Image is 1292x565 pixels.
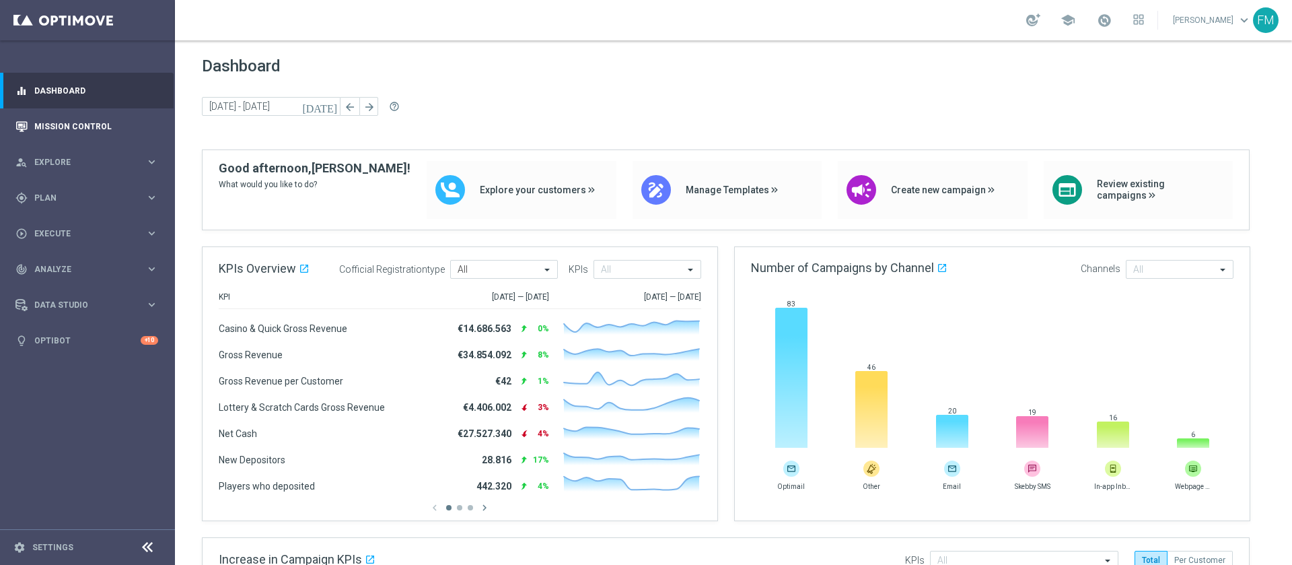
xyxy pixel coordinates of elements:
[145,263,158,275] i: keyboard_arrow_right
[15,335,28,347] i: lightbulb
[15,192,145,204] div: Plan
[1253,7,1279,33] div: FM
[145,156,158,168] i: keyboard_arrow_right
[15,335,159,346] button: lightbulb Optibot +10
[34,265,145,273] span: Analyze
[145,191,158,204] i: keyboard_arrow_right
[145,227,158,240] i: keyboard_arrow_right
[145,298,158,311] i: keyboard_arrow_right
[15,156,28,168] i: person_search
[34,230,145,238] span: Execute
[34,301,145,309] span: Data Studio
[15,108,158,144] div: Mission Control
[34,73,158,108] a: Dashboard
[15,85,28,97] i: equalizer
[15,157,159,168] button: person_search Explore keyboard_arrow_right
[1237,13,1252,28] span: keyboard_arrow_down
[15,228,28,240] i: play_circle_outline
[34,323,141,358] a: Optibot
[15,264,159,275] button: track_changes Analyze keyboard_arrow_right
[15,156,145,168] div: Explore
[34,194,145,202] span: Plan
[15,323,158,358] div: Optibot
[34,158,145,166] span: Explore
[1172,10,1253,30] a: [PERSON_NAME]keyboard_arrow_down
[34,108,158,144] a: Mission Control
[15,263,28,275] i: track_changes
[15,193,159,203] button: gps_fixed Plan keyboard_arrow_right
[1061,13,1075,28] span: school
[32,543,73,552] a: Settings
[141,336,158,345] div: +10
[15,228,145,240] div: Execute
[15,300,159,310] button: Data Studio keyboard_arrow_right
[15,73,158,108] div: Dashboard
[15,192,28,204] i: gps_fixed
[13,541,26,554] i: settings
[15,121,159,132] button: Mission Control
[15,86,159,96] button: equalizer Dashboard
[15,228,159,239] button: play_circle_outline Execute keyboard_arrow_right
[15,263,145,275] div: Analyze
[15,299,145,311] div: Data Studio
